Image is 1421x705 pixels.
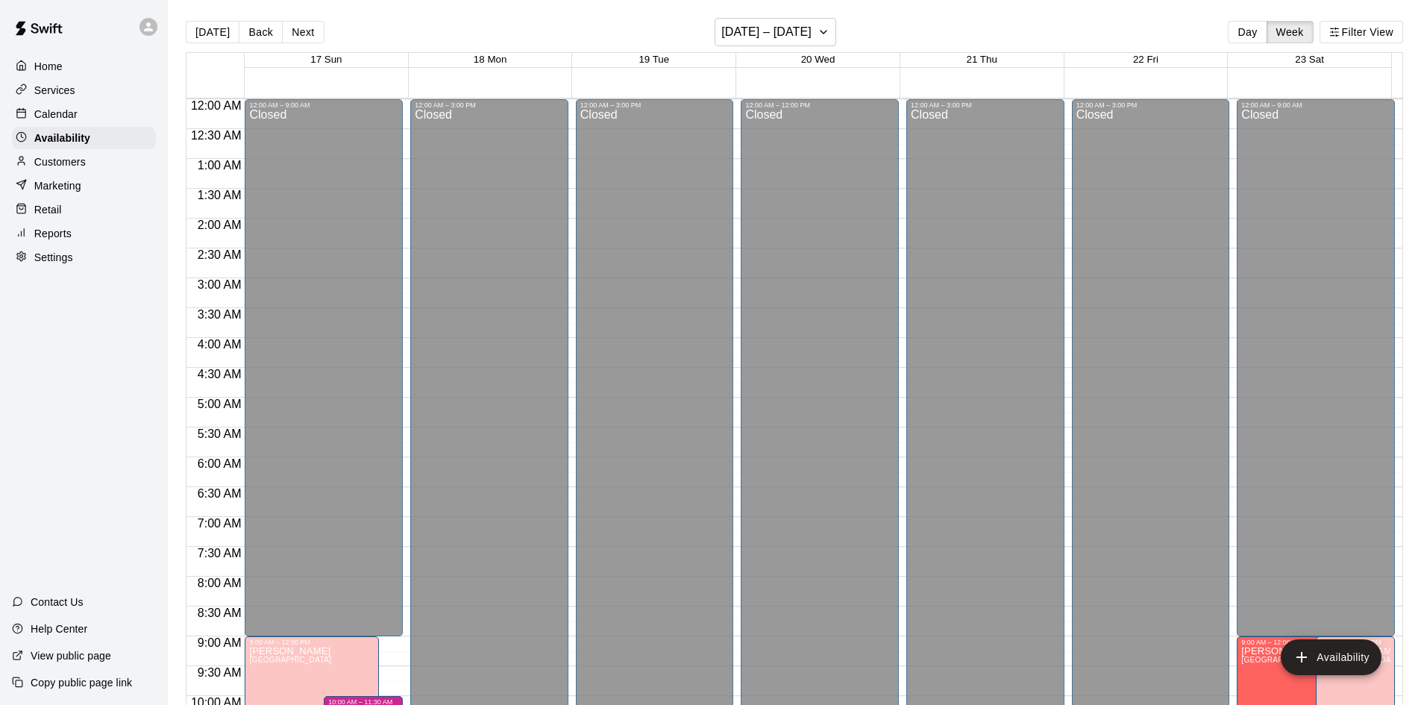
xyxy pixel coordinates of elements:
[911,101,1060,109] div: 12:00 AM – 3:00 PM
[1241,656,1374,664] span: [GEOGRAPHIC_DATA], Agility Space
[1241,101,1390,109] div: 12:00 AM – 9:00 AM
[245,99,403,636] div: 12:00 AM – 9:00 AM: Closed
[194,189,245,201] span: 1:30 AM
[194,577,245,589] span: 8:00 AM
[239,21,283,43] button: Back
[12,103,156,125] a: Calendar
[12,79,156,101] a: Services
[194,368,245,380] span: 4:30 AM
[1295,54,1324,65] button: 23 Sat
[34,59,63,74] p: Home
[194,219,245,231] span: 2:00 AM
[34,250,73,265] p: Settings
[194,398,245,410] span: 5:00 AM
[580,101,730,109] div: 12:00 AM – 3:00 PM
[1267,21,1314,43] button: Week
[12,127,156,149] a: Availability
[31,648,111,663] p: View public page
[801,54,835,65] button: 20 Wed
[31,675,132,690] p: Copy public page link
[249,639,374,646] div: 9:00 AM – 12:00 PM
[194,487,245,500] span: 6:30 AM
[34,178,81,193] p: Marketing
[194,636,245,649] span: 9:00 AM
[1281,639,1381,675] button: add
[12,151,156,173] a: Customers
[31,595,84,610] p: Contact Us
[194,427,245,440] span: 5:30 AM
[34,83,75,98] p: Services
[1237,99,1395,636] div: 12:00 AM – 9:00 AM: Closed
[194,517,245,530] span: 7:00 AM
[34,131,90,145] p: Availability
[715,18,836,46] button: [DATE] – [DATE]
[1076,101,1226,109] div: 12:00 AM – 3:00 PM
[12,246,156,269] a: Settings
[12,198,156,221] a: Retail
[249,109,398,642] div: Closed
[194,248,245,261] span: 2:30 AM
[282,21,324,43] button: Next
[34,202,62,217] p: Retail
[34,226,72,241] p: Reports
[194,607,245,619] span: 8:30 AM
[745,101,894,109] div: 12:00 AM – 12:00 PM
[34,107,78,122] p: Calendar
[1320,639,1390,646] div: 9:00 AM – 12:00 PM
[34,154,86,169] p: Customers
[186,21,239,43] button: [DATE]
[1228,21,1267,43] button: Day
[639,54,669,65] button: 19 Tue
[12,175,156,197] a: Marketing
[12,55,156,78] a: Home
[194,666,245,679] span: 9:30 AM
[249,101,398,109] div: 12:00 AM – 9:00 AM
[721,22,812,43] h6: [DATE] – [DATE]
[310,54,342,65] button: 17 Sun
[194,457,245,470] span: 6:00 AM
[194,308,245,321] span: 3:30 AM
[1241,639,1367,646] div: 9:00 AM – 12:00 PM
[31,621,87,636] p: Help Center
[1133,54,1158,65] button: 22 Fri
[194,547,245,560] span: 7:30 AM
[194,278,245,291] span: 3:00 AM
[415,101,564,109] div: 12:00 AM – 3:00 PM
[12,222,156,245] a: Reports
[194,338,245,351] span: 4:00 AM
[967,54,997,65] button: 21 Thu
[187,129,245,142] span: 12:30 AM
[194,159,245,172] span: 1:00 AM
[249,656,331,664] span: [GEOGRAPHIC_DATA]
[187,99,245,112] span: 12:00 AM
[1320,21,1403,43] button: Filter View
[1241,109,1390,642] div: Closed
[474,54,506,65] button: 18 Mon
